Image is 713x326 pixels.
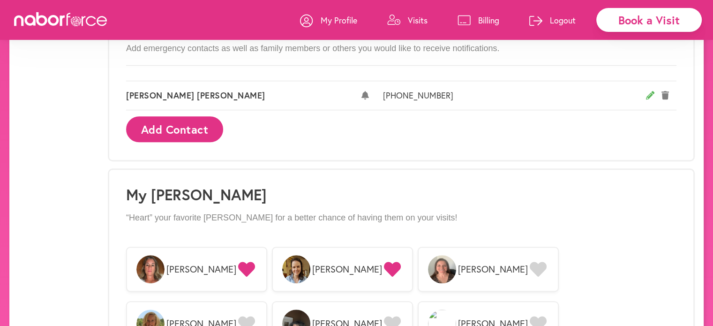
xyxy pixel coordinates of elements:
[478,15,499,26] p: Billing
[126,186,676,204] h1: My [PERSON_NAME]
[136,255,165,283] img: prPkuP8RhSKC58bdsdJ9
[550,15,576,26] p: Logout
[166,264,236,275] span: [PERSON_NAME]
[458,264,528,275] span: [PERSON_NAME]
[321,15,357,26] p: My Profile
[312,264,382,275] span: [PERSON_NAME]
[282,255,310,283] img: w4YFB99mTDSp66QMz6zz
[458,6,499,34] a: Billing
[126,116,223,142] button: Add Contact
[596,8,702,32] div: Book a Visit
[383,91,646,101] span: [PHONE_NUMBER]
[408,15,428,26] p: Visits
[126,44,676,54] p: Add emergency contacts as well as family members or others you would like to receive notifications.
[126,213,676,223] p: “Heart” your favorite [PERSON_NAME] for a better chance of having them on your visits!
[300,6,357,34] a: My Profile
[428,255,456,283] img: xl1XQQG9RiyRcsUQsj6u
[529,6,576,34] a: Logout
[126,91,361,101] span: [PERSON_NAME] [PERSON_NAME]
[387,6,428,34] a: Visits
